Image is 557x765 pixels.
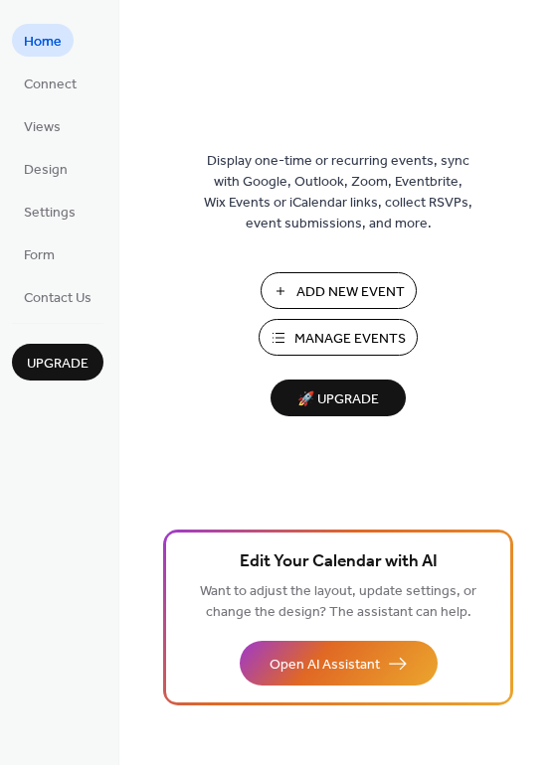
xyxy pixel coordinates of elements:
[282,386,394,413] span: 🚀 Upgrade
[24,245,55,266] span: Form
[12,109,73,142] a: Views
[270,655,380,676] span: Open AI Assistant
[261,272,417,309] button: Add New Event
[12,344,103,381] button: Upgrade
[204,151,472,234] span: Display one-time or recurring events, sync with Google, Outlook, Zoom, Eventbrite, Wix Events or ...
[12,67,89,99] a: Connect
[12,195,88,228] a: Settings
[296,282,405,303] span: Add New Event
[12,237,67,270] a: Form
[27,354,89,375] span: Upgrade
[259,319,418,356] button: Manage Events
[12,280,103,313] a: Contact Us
[24,117,61,138] span: Views
[24,160,68,181] span: Design
[24,32,62,53] span: Home
[12,152,80,185] a: Design
[240,641,438,686] button: Open AI Assistant
[24,288,92,309] span: Contact Us
[271,380,406,416] button: 🚀 Upgrade
[294,329,406,350] span: Manage Events
[240,548,438,576] span: Edit Your Calendar with AI
[24,75,77,95] span: Connect
[12,24,74,57] a: Home
[200,578,476,626] span: Want to adjust the layout, update settings, or change the design? The assistant can help.
[24,203,76,224] span: Settings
